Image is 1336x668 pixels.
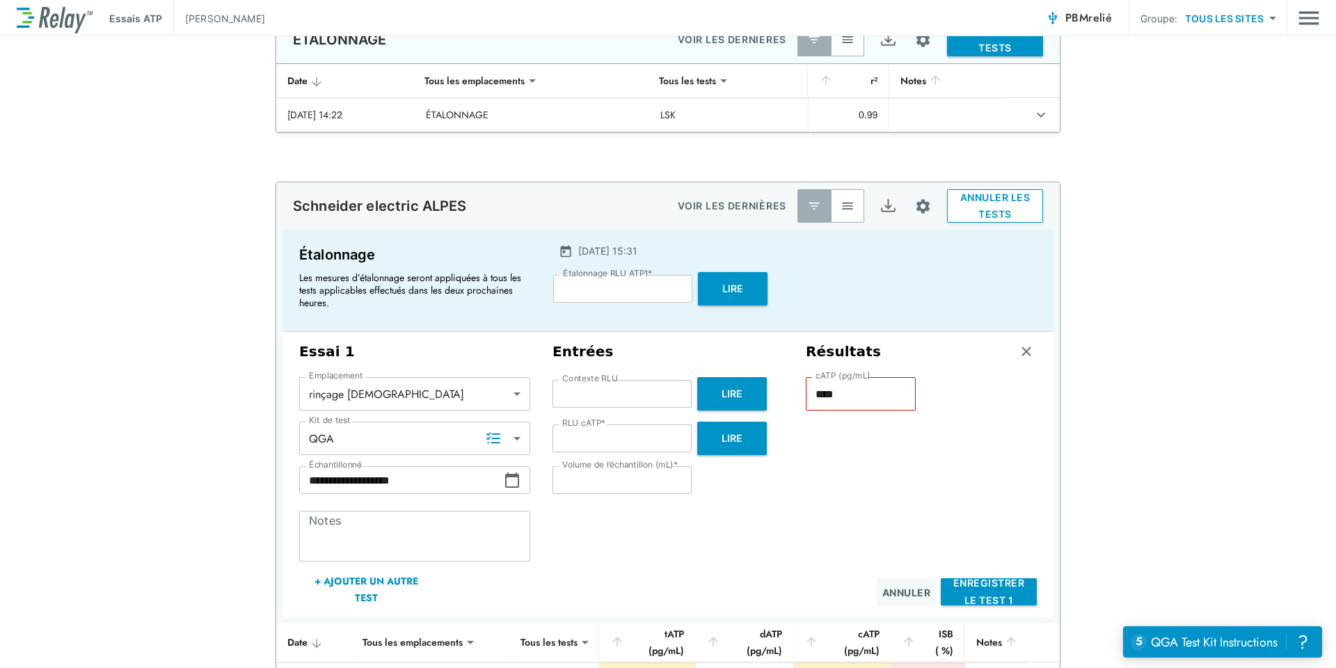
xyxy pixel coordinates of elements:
[870,72,877,89] font: r²
[626,626,683,659] font: tATP (pg/mL)
[109,11,162,26] p: Essais ATP
[880,31,897,49] img: Icône d’exportation
[1298,5,1319,31] button: Menu principal
[287,635,308,649] font: Date
[841,199,854,213] img: Voir tout
[1029,103,1053,127] button: Développer la ligne
[1088,10,1112,26] span: relié
[562,374,618,383] label: Contexte RLU
[807,199,821,213] img: Dernier
[976,634,1002,651] font: Notes
[287,74,308,88] font: Date
[947,23,1043,56] button: EXÉCUTER DES TESTS
[697,377,767,411] button: Lire
[309,460,362,470] label: Échantillonné
[287,108,404,122] div: [DATE] 14:22
[820,108,878,122] div: 0.99
[678,31,786,48] p: VOIR LES DERNIÈRES
[918,626,953,659] font: ISB ( %)
[1065,8,1112,28] span: PBM
[880,198,897,215] img: Icône d’exportation
[905,22,941,58] button: Configuration du site
[947,189,1043,223] button: ANNULER LES TESTS
[562,418,605,428] label: RLU cATP
[276,64,1060,132] table: Tableau autocollant
[299,380,530,408] div: rinçage [DEMOGRAPHIC_DATA]
[299,466,504,494] input: Choisissez la date, la date sélectionnée est le 16 sept. 2025
[293,31,387,48] p: ÉTALONNAGE
[299,244,528,266] p: Étalonnage
[841,33,854,47] img: Voir tout
[578,244,637,258] p: [DATE] 15:31
[299,424,530,452] div: QGA
[649,98,808,132] td: LSK
[871,23,905,56] button: Exportation
[1298,5,1319,31] img: Icône de tiroir
[877,578,935,606] button: Annuler
[1040,4,1118,32] button: PBMrelié
[697,422,767,455] button: Lire
[559,244,573,258] img: Icône de calendrier
[353,628,472,656] div: Tous les emplacements
[511,628,587,656] div: Tous les tests
[914,198,932,215] img: Icône des paramètres
[1123,626,1322,658] iframe: Resource center
[807,33,821,47] img: Dernier
[309,415,350,425] label: Kit de test
[871,189,905,223] button: Exportation
[820,626,880,659] font: cATP (pg/mL)
[1019,344,1033,358] img: Enlever
[552,343,784,360] h3: Entrées
[299,573,434,606] button: + Ajouter un autre test
[1140,11,1177,26] p: Groupe:
[900,72,926,89] font: Notes
[806,343,881,360] h3: Résultats
[941,578,1037,605] button: Enregistrer le test 1
[293,198,467,214] p: Schneider electric ALPES
[649,67,726,95] div: Tous les tests
[299,343,530,360] h3: Essai 1
[17,3,93,33] img: LuminUltra Relay
[562,460,678,470] label: Volume de l’échantillon (mL)
[185,11,265,26] p: [PERSON_NAME]
[299,271,522,309] p: Les mesures d’étalonnage seront appliquées à tous les tests applicables effectués dans les deux p...
[722,626,782,659] font: dATP (pg/mL)
[309,371,363,381] label: Emplacement
[415,98,649,132] td: ÉTALONNAGE
[678,198,786,214] p: VOIR LES DERNIÈRES
[698,272,768,305] button: Lire
[816,371,870,381] label: cATP (pg/mL)
[1046,11,1060,25] img: Connected Icon
[563,269,652,278] label: Étalonnage RLU ATP1
[415,67,534,95] div: Tous les emplacements
[905,188,941,225] button: Configuration du site
[914,31,932,49] img: Icône des paramètres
